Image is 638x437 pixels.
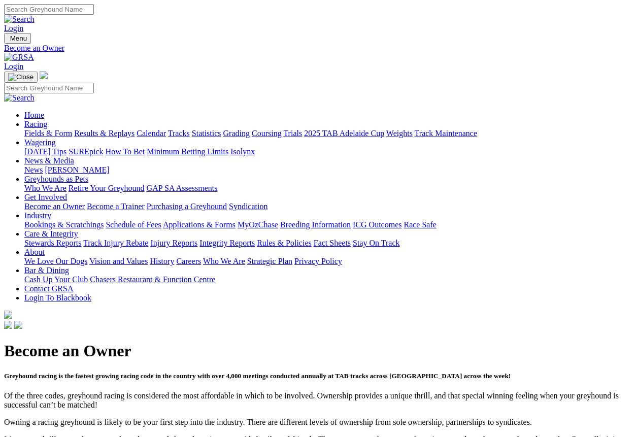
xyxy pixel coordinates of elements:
a: [PERSON_NAME] [45,165,109,174]
a: Care & Integrity [24,229,78,238]
a: 2025 TAB Adelaide Cup [304,129,384,138]
a: Cash Up Your Club [24,275,88,284]
a: Become an Owner [24,202,85,211]
div: Bar & Dining [24,275,634,284]
button: Toggle navigation [4,33,31,44]
span: Menu [10,35,27,42]
a: Greyhounds as Pets [24,175,88,183]
a: Purchasing a Greyhound [147,202,227,211]
img: logo-grsa-white.png [4,311,12,319]
img: Close [8,73,33,81]
a: Isolynx [230,147,255,156]
a: Login [4,62,23,71]
a: Track Maintenance [415,129,477,138]
img: facebook.svg [4,321,12,329]
a: News & Media [24,156,74,165]
p: Of the three codes, greyhound racing is considered the most affordable in which to be involved. O... [4,391,634,410]
a: Schedule of Fees [106,220,161,229]
a: Weights [386,129,413,138]
a: About [24,248,45,256]
img: twitter.svg [14,321,22,329]
div: About [24,257,634,266]
img: logo-grsa-white.png [40,71,48,79]
div: Racing [24,129,634,138]
a: Wagering [24,138,56,147]
a: Syndication [229,202,267,211]
a: Race Safe [404,220,436,229]
a: Integrity Reports [199,239,255,247]
div: Greyhounds as Pets [24,184,634,193]
a: Vision and Values [89,257,148,265]
a: Contact GRSA [24,284,73,293]
a: Bookings & Scratchings [24,220,104,229]
a: Tracks [168,129,190,138]
a: Home [24,111,44,119]
a: Racing [24,120,47,128]
a: Privacy Policy [294,257,342,265]
h5: Greyhound racing is the fastest growing racing code in the country with over 4,000 meetings condu... [4,372,634,380]
img: GRSA [4,53,34,62]
a: Industry [24,211,51,220]
a: Chasers Restaurant & Function Centre [90,275,215,284]
a: Get Involved [24,193,67,201]
a: Fact Sheets [314,239,351,247]
div: Get Involved [24,202,634,211]
a: Calendar [137,129,166,138]
a: Strategic Plan [247,257,292,265]
input: Search [4,83,94,93]
img: Search [4,93,35,103]
a: Who We Are [203,257,245,265]
a: Results & Replays [74,129,135,138]
a: Minimum Betting Limits [147,147,228,156]
div: Industry [24,220,634,229]
a: SUREpick [69,147,103,156]
a: Login [4,24,23,32]
a: Breeding Information [280,220,351,229]
a: Retire Your Greyhound [69,184,145,192]
a: Stewards Reports [24,239,81,247]
a: [DATE] Tips [24,147,66,156]
a: Grading [223,129,250,138]
a: Careers [176,257,201,265]
a: Rules & Policies [257,239,312,247]
a: Track Injury Rebate [83,239,148,247]
a: Become a Trainer [87,202,145,211]
a: GAP SA Assessments [147,184,218,192]
a: Bar & Dining [24,266,69,275]
a: History [150,257,174,265]
a: How To Bet [106,147,145,156]
a: Login To Blackbook [24,293,91,302]
p: Owning a racing greyhound is likely to be your first step into the industry. There are different ... [4,418,634,427]
a: Who We Are [24,184,66,192]
a: Injury Reports [150,239,197,247]
a: Trials [283,129,302,138]
div: Wagering [24,147,634,156]
a: News [24,165,43,174]
a: We Love Our Dogs [24,257,87,265]
input: Search [4,4,94,15]
a: Coursing [252,129,282,138]
div: Care & Integrity [24,239,634,248]
a: Stay On Track [353,239,399,247]
img: Search [4,15,35,24]
h1: Become an Owner [4,342,634,360]
a: Statistics [192,129,221,138]
a: Applications & Forms [163,220,236,229]
a: Fields & Form [24,129,72,138]
div: News & Media [24,165,634,175]
a: MyOzChase [238,220,278,229]
button: Toggle navigation [4,72,38,83]
a: ICG Outcomes [353,220,401,229]
a: Become an Owner [4,44,634,53]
